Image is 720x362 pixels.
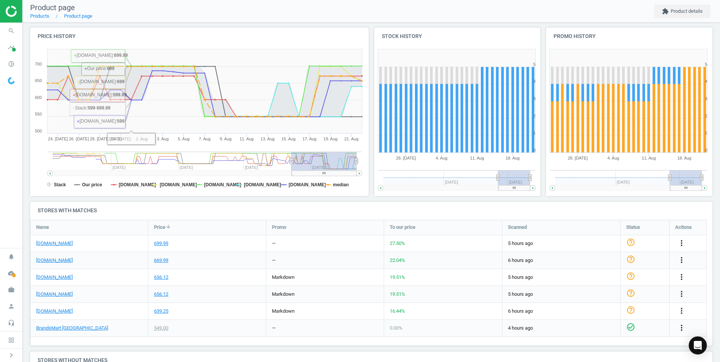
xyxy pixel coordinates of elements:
[244,182,281,187] tspan: [DOMAIN_NAME]
[261,137,275,141] tspan: 13. Aug
[390,224,415,231] span: To our price
[654,5,711,18] button: extensionProduct details
[4,283,18,297] i: work
[677,256,686,265] button: more_vert
[64,13,92,19] a: Product page
[677,289,686,299] button: more_vert
[689,336,707,354] div: Open Intercom Messenger
[568,156,588,160] tspan: 28. [DATE]
[4,24,18,38] i: search
[2,350,21,360] button: chevron_right
[160,182,197,187] tspan: [DOMAIN_NAME]
[662,8,669,15] i: extension
[607,156,619,160] tspan: 4. Aug
[272,308,294,314] span: markdown
[390,257,405,263] span: 22.04 %
[272,224,286,231] span: Promo
[272,240,276,247] div: —
[533,114,535,118] text: 2
[677,306,686,316] button: more_vert
[705,114,707,118] text: 2
[705,96,707,101] text: 3
[705,148,707,152] text: 0
[533,148,535,152] text: 0
[390,240,405,246] span: 27.50 %
[508,224,527,231] span: Scanned
[154,308,168,315] div: 639.25
[4,266,18,280] i: cloud_done
[4,316,18,330] i: headset_mic
[677,272,686,282] button: more_vert
[30,27,369,45] h4: Price history
[36,291,73,298] a: [DOMAIN_NAME]
[35,62,42,66] text: 700
[157,137,169,141] tspan: 3. Aug
[470,156,484,160] tspan: 11. Aug
[626,255,635,264] i: help_outline
[204,182,241,187] tspan: [DOMAIN_NAME]
[675,224,692,231] span: Actions
[69,137,89,141] tspan: 26. [DATE]
[30,3,75,12] span: Product page
[54,182,66,187] tspan: Stack
[272,291,294,297] span: markdown
[36,257,73,264] a: [DOMAIN_NAME]
[333,182,349,187] tspan: median
[7,351,16,360] i: chevron_right
[35,112,42,116] text: 550
[35,129,42,133] text: 500
[390,274,405,280] span: 19.51 %
[390,291,405,297] span: 19.51 %
[4,249,18,264] i: notifications
[677,323,686,332] i: more_vert
[239,137,253,141] tspan: 11. Aug
[508,274,615,281] span: 5 hours ago
[626,306,635,315] i: help_outline
[508,257,615,264] span: 6 hours ago
[111,137,131,141] tspan: 30. [DATE]
[220,137,232,141] tspan: 9. Aug
[154,240,168,247] div: 699.99
[82,182,102,187] tspan: Our price
[272,325,276,332] div: —
[508,325,615,332] span: 4 hours ago
[35,95,42,100] text: 600
[396,156,416,160] tspan: 28. [DATE]
[345,137,358,141] tspan: 21. Aug
[154,325,168,332] div: 549.00
[4,40,18,55] i: timeline
[705,62,707,67] text: 5
[374,27,541,45] h4: Stock history
[154,274,168,281] div: 656.12
[677,156,691,160] tspan: 18. Aug
[4,57,18,71] i: pie_chart_outlined
[90,137,110,141] tspan: 28. [DATE]
[48,137,68,141] tspan: 24. [DATE]
[533,96,535,101] text: 3
[505,156,519,160] tspan: 18. Aug
[508,240,615,247] span: 5 hours ago
[626,322,635,332] i: check_circle_outline
[435,156,447,160] tspan: 4. Aug
[390,308,405,314] span: 16.44 %
[136,137,148,141] tspan: 1. Aug
[626,238,635,247] i: help_outline
[36,274,73,281] a: [DOMAIN_NAME]
[36,325,108,332] a: BrandsMart [GEOGRAPHIC_DATA]
[35,78,42,83] text: 650
[677,306,686,315] i: more_vert
[677,239,686,248] button: more_vert
[6,6,59,17] img: ajHJNr6hYgQAAAAASUVORK5CYII=
[302,137,316,141] tspan: 17. Aug
[705,131,707,135] text: 1
[546,27,712,45] h4: Promo history
[272,257,276,264] div: —
[36,224,49,231] span: Name
[4,299,18,313] i: person
[705,79,707,84] text: 4
[165,224,171,230] i: arrow_downward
